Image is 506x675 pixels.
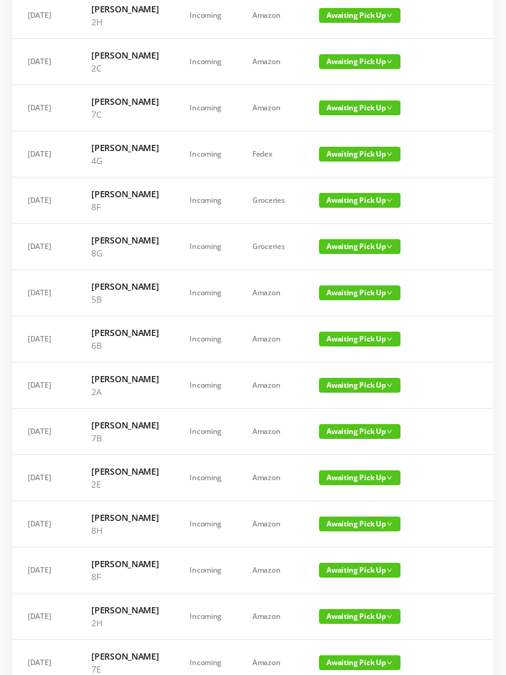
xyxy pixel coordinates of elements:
[386,105,392,111] i: icon: down
[91,49,159,62] h6: [PERSON_NAME]
[174,455,237,501] td: Incoming
[386,382,392,388] i: icon: down
[386,243,392,250] i: icon: down
[319,470,400,485] span: Awaiting Pick Up
[91,280,159,293] h6: [PERSON_NAME]
[174,270,237,316] td: Incoming
[174,224,237,270] td: Incoming
[91,2,159,15] h6: [PERSON_NAME]
[237,501,304,547] td: Amazon
[174,594,237,640] td: Incoming
[91,465,159,478] h6: [PERSON_NAME]
[12,547,76,594] td: [DATE]
[237,39,304,85] td: Amazon
[319,378,400,393] span: Awaiting Pick Up
[237,316,304,362] td: Amazon
[91,603,159,616] h6: [PERSON_NAME]
[91,15,159,28] p: 2H
[91,557,159,570] h6: [PERSON_NAME]
[91,200,159,213] p: 8F
[386,613,392,620] i: icon: down
[91,326,159,339] h6: [PERSON_NAME]
[237,131,304,178] td: Fedex
[319,100,400,115] span: Awaiting Pick Up
[319,193,400,208] span: Awaiting Pick Up
[174,178,237,224] td: Incoming
[91,339,159,352] p: 6B
[91,511,159,524] h6: [PERSON_NAME]
[237,362,304,409] td: Amazon
[319,285,400,300] span: Awaiting Pick Up
[174,362,237,409] td: Incoming
[319,517,400,531] span: Awaiting Pick Up
[12,178,76,224] td: [DATE]
[91,247,159,260] p: 8G
[12,362,76,409] td: [DATE]
[174,547,237,594] td: Incoming
[237,547,304,594] td: Amazon
[12,270,76,316] td: [DATE]
[91,650,159,663] h6: [PERSON_NAME]
[91,372,159,385] h6: [PERSON_NAME]
[12,39,76,85] td: [DATE]
[174,39,237,85] td: Incoming
[386,290,392,296] i: icon: down
[91,108,159,121] p: 7C
[237,409,304,455] td: Amazon
[386,475,392,481] i: icon: down
[237,85,304,131] td: Amazon
[12,501,76,547] td: [DATE]
[386,660,392,666] i: icon: down
[91,478,159,491] p: 2E
[386,567,392,573] i: icon: down
[174,409,237,455] td: Incoming
[319,239,400,254] span: Awaiting Pick Up
[91,141,159,154] h6: [PERSON_NAME]
[237,455,304,501] td: Amazon
[174,85,237,131] td: Incoming
[386,428,392,435] i: icon: down
[386,521,392,527] i: icon: down
[91,432,159,444] p: 7B
[386,12,392,18] i: icon: down
[12,455,76,501] td: [DATE]
[91,187,159,200] h6: [PERSON_NAME]
[12,131,76,178] td: [DATE]
[319,8,400,23] span: Awaiting Pick Up
[319,332,400,346] span: Awaiting Pick Up
[91,95,159,108] h6: [PERSON_NAME]
[91,234,159,247] h6: [PERSON_NAME]
[237,178,304,224] td: Groceries
[386,151,392,157] i: icon: down
[237,270,304,316] td: Amazon
[91,616,159,629] p: 2H
[91,524,159,537] p: 8H
[91,154,159,167] p: 4G
[12,316,76,362] td: [DATE]
[91,385,159,398] p: 2A
[386,336,392,342] i: icon: down
[91,62,159,75] p: 2C
[319,424,400,439] span: Awaiting Pick Up
[12,85,76,131] td: [DATE]
[91,570,159,583] p: 8F
[174,131,237,178] td: Incoming
[319,563,400,578] span: Awaiting Pick Up
[319,147,400,162] span: Awaiting Pick Up
[174,501,237,547] td: Incoming
[12,409,76,455] td: [DATE]
[91,419,159,432] h6: [PERSON_NAME]
[319,655,400,670] span: Awaiting Pick Up
[319,54,400,69] span: Awaiting Pick Up
[12,594,76,640] td: [DATE]
[319,609,400,624] span: Awaiting Pick Up
[91,293,159,306] p: 5B
[237,594,304,640] td: Amazon
[237,224,304,270] td: Groceries
[12,224,76,270] td: [DATE]
[386,59,392,65] i: icon: down
[386,197,392,203] i: icon: down
[174,316,237,362] td: Incoming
